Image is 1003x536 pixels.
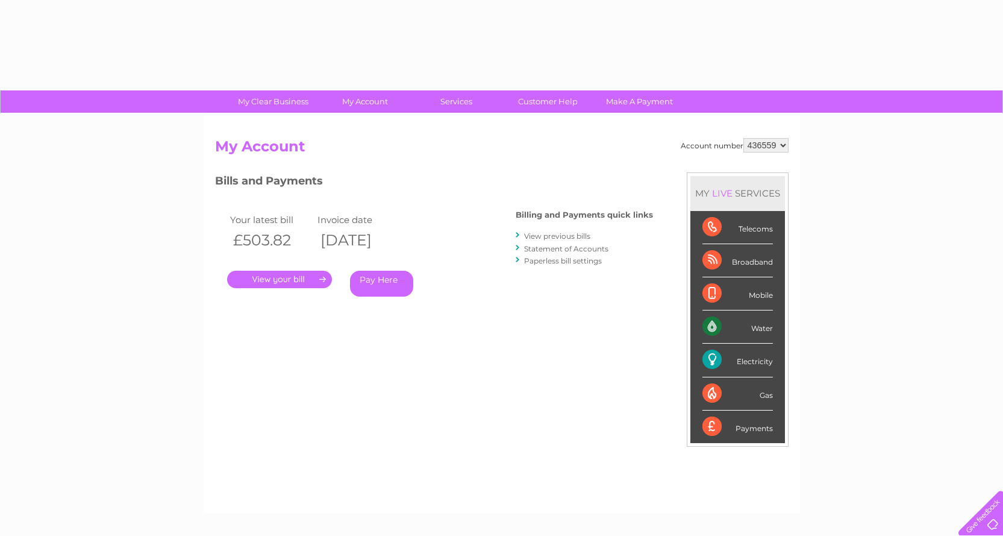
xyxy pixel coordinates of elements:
[314,228,402,253] th: [DATE]
[710,188,735,199] div: LIVE
[350,271,413,297] a: Pay Here
[315,90,414,113] a: My Account
[702,211,773,244] div: Telecoms
[702,377,773,411] div: Gas
[227,212,314,228] td: Your latest bill
[524,256,602,265] a: Paperless bill settings
[215,172,653,194] h3: Bills and Payments
[407,90,506,113] a: Services
[524,244,608,253] a: Statement of Accounts
[702,311,773,344] div: Water
[702,411,773,443] div: Payments
[516,210,653,219] h4: Billing and Payments quick links
[227,228,314,253] th: £503.82
[702,344,773,377] div: Electricity
[227,271,332,288] a: .
[590,90,689,113] a: Make A Payment
[690,176,785,210] div: MY SERVICES
[702,244,773,277] div: Broadband
[314,212,402,228] td: Invoice date
[223,90,323,113] a: My Clear Business
[498,90,598,113] a: Customer Help
[215,138,789,161] h2: My Account
[681,138,789,153] div: Account number
[702,277,773,311] div: Mobile
[524,232,590,241] a: View previous bills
